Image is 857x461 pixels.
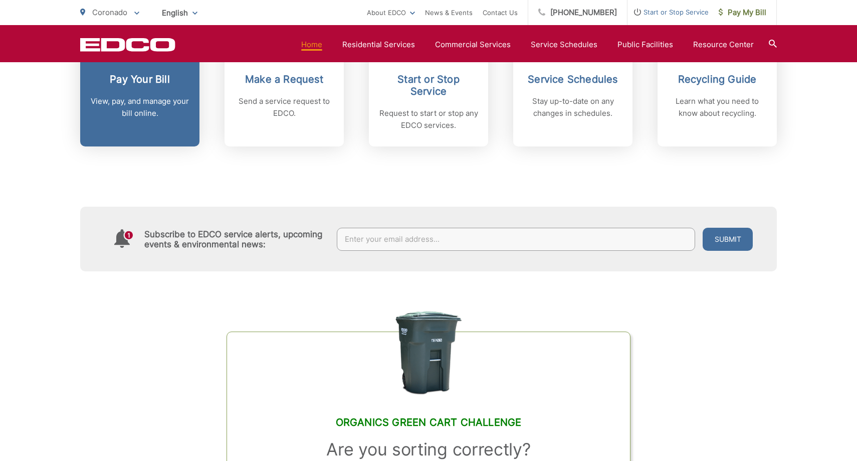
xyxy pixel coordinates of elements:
[425,7,473,19] a: News & Events
[668,95,767,119] p: Learn what you need to know about recycling.
[379,73,478,97] h2: Start or Stop Service
[703,228,753,251] button: Submit
[90,95,189,119] p: View, pay, and manage your bill online.
[154,4,205,22] span: English
[90,73,189,85] h2: Pay Your Bill
[301,39,322,51] a: Home
[144,229,327,249] h4: Subscribe to EDCO service alerts, upcoming events & environmental news:
[523,95,622,119] p: Stay up-to-date on any changes in schedules.
[523,73,622,85] h2: Service Schedules
[435,39,511,51] a: Commercial Services
[367,7,415,19] a: About EDCO
[617,39,673,51] a: Public Facilities
[252,416,605,428] h2: Organics Green Cart Challenge
[379,107,478,131] p: Request to start or stop any EDCO services.
[337,228,696,251] input: Enter your email address...
[531,39,597,51] a: Service Schedules
[80,38,175,52] a: EDCD logo. Return to the homepage.
[668,73,767,85] h2: Recycling Guide
[483,7,518,19] a: Contact Us
[235,95,334,119] p: Send a service request to EDCO.
[252,439,605,459] h3: Are you sorting correctly?
[719,7,766,19] span: Pay My Bill
[92,8,127,17] span: Coronado
[342,39,415,51] a: Residential Services
[693,39,754,51] a: Resource Center
[235,73,334,85] h2: Make a Request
